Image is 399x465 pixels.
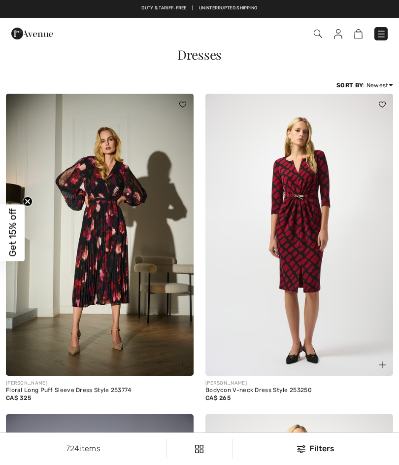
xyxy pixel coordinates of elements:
img: heart_black_full.svg [179,102,186,107]
img: plus_v2.svg [179,361,186,368]
a: 1ère Avenue [11,28,53,37]
img: 1ère Avenue [11,24,53,43]
div: [PERSON_NAME] [6,380,194,387]
div: Bodycon V-neck Dress Style 253250 [205,387,393,394]
img: Bodycon V-neck Dress Style 253250. Black/red [205,94,393,376]
img: Shopping Bag [354,29,363,38]
div: Filters [238,443,393,455]
span: 724 [66,444,80,453]
strong: Sort By [336,82,363,89]
span: Dresses [177,46,222,63]
span: Get 15% off [7,209,18,257]
img: Filters [195,445,203,453]
img: Floral Long Puff Sleeve Dress Style 253774. Black/Multi [6,94,194,376]
span: CA$ 325 [6,394,31,401]
div: [PERSON_NAME] [205,380,393,387]
div: Floral Long Puff Sleeve Dress Style 253774 [6,387,194,394]
img: plus_v2.svg [379,361,386,368]
img: My Info [334,29,342,39]
img: heart_black_full.svg [379,102,386,107]
button: Close teaser [23,196,33,206]
span: CA$ 265 [205,394,231,401]
img: Menu [376,29,386,39]
div: : Newest [336,81,393,90]
img: Search [314,30,322,38]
